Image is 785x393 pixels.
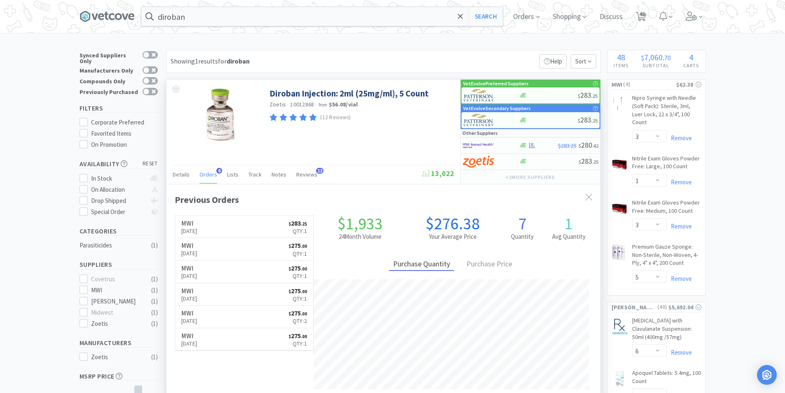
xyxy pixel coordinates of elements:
[143,160,158,168] span: reset
[463,104,531,112] p: VetEvolve Secondary Suppliers
[91,140,158,150] div: On Promotion
[288,221,291,227] span: $
[248,171,262,178] span: Track
[288,294,307,303] p: Qty: 1
[389,258,454,271] div: Purchase Quantity
[91,129,158,139] div: Favorited Items
[80,51,138,64] div: Synced Suppliers Only
[635,61,677,69] h4: Subtotal
[578,93,580,99] span: $
[667,275,692,282] a: Remove
[91,118,158,127] div: Corporate Preferred
[288,316,307,325] p: Qty: 2
[319,102,328,108] span: from
[91,274,142,284] div: Covetrus
[91,319,142,329] div: Zoetis
[689,52,693,62] span: 4
[301,243,307,249] span: . 00
[644,52,663,62] span: 7,060
[175,193,592,207] div: Previous Orders
[288,309,307,317] span: 275
[677,61,705,69] h4: Carts
[612,245,626,261] img: e6f269672cb14c2babdbd97501ad79c3_274498.png
[329,101,358,108] strong: $56.08 / vial
[632,155,701,174] a: Nitrile Exam Gloves Powder Free: Large, 100 Count
[301,334,307,339] span: . 00
[193,88,247,141] img: 4e0af4592bd84640ab85228c4ce3aac2_184475.jpeg
[464,89,494,101] img: f5e969b455434c6296c6d81ef179fa71_3.png
[269,88,429,99] a: Diroban Injection: 2ml (25mg/ml), 5 Count
[632,369,701,388] a: Apoquel Tablets: 5.4mg, 100 Count
[80,104,158,113] h5: Filters
[91,185,146,195] div: On Allocation
[578,118,580,124] span: $
[181,242,197,249] h6: MWI
[288,226,307,235] p: Qty: 1
[592,159,598,165] span: . 25
[579,156,598,166] span: 283
[612,371,628,387] img: 2b719bc4cc9b4e2ea8873bad1ba752d7_836056.jpeg
[288,271,307,280] p: Qty: 1
[290,101,314,108] span: 10012868
[462,258,516,271] div: Purchase Price
[151,308,158,318] div: ( 1 )
[617,52,625,62] span: 48
[315,101,317,108] span: ·
[579,140,598,150] span: 280
[667,178,692,186] a: Remove
[91,297,142,306] div: [PERSON_NAME]
[320,113,351,122] p: (12 Reviews)
[171,56,250,67] div: Showing 1 results
[272,171,286,178] span: Notes
[91,174,146,184] div: In Stock
[757,365,777,385] div: Open Intercom Messenger
[227,57,250,65] strong: diroban
[181,294,197,303] p: [DATE]
[316,168,323,174] span: 12
[91,196,146,206] div: Drop Shipped
[571,54,596,68] span: Sort
[175,283,314,306] a: MWI[DATE]$275.00Qty:1
[91,207,146,217] div: Special Order
[406,232,499,242] h2: Your Average Price
[635,53,677,61] div: .
[301,266,307,272] span: . 00
[173,171,190,178] span: Details
[462,129,498,137] p: Other Suppliers
[91,285,142,295] div: MWI
[622,80,676,89] span: ( 4 )
[596,13,626,21] a: Discuss
[80,372,158,381] h5: MSRP Price
[218,57,250,65] span: for
[422,169,454,178] span: 13,022
[288,311,291,317] span: $
[296,171,317,178] span: Reviews
[181,249,197,258] p: [DATE]
[612,156,628,173] img: 09f8dade2ea047cab84c9b32ad945269_216742.png
[80,260,158,269] h5: Suppliers
[175,328,314,351] a: MWI[DATE]$275.00Qty:1
[181,226,197,235] p: [DATE]
[591,118,598,124] span: . 25
[499,215,546,232] h1: 7
[579,159,581,165] span: $
[612,303,656,312] span: [PERSON_NAME]
[592,143,598,149] span: . 42
[288,266,291,272] span: $
[288,241,307,249] span: 275
[463,80,529,87] p: VetEvolve Preferred Suppliers
[301,221,307,227] span: . 25
[80,66,138,73] div: Manufacturers Only
[607,61,635,69] h4: Items
[181,287,197,294] h6: MWI
[469,7,503,26] button: Search
[463,139,494,152] img: f6b2451649754179b5b4e0c70c3f7cb0_2.png
[301,311,307,317] span: . 00
[288,287,307,295] span: 275
[546,215,592,232] h1: 1
[579,143,581,149] span: $
[288,289,291,294] span: $
[141,7,503,26] input: Search by item, sku, manufacturer, ingredient, size...
[151,352,158,362] div: ( 1 )
[91,352,142,362] div: Zoetis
